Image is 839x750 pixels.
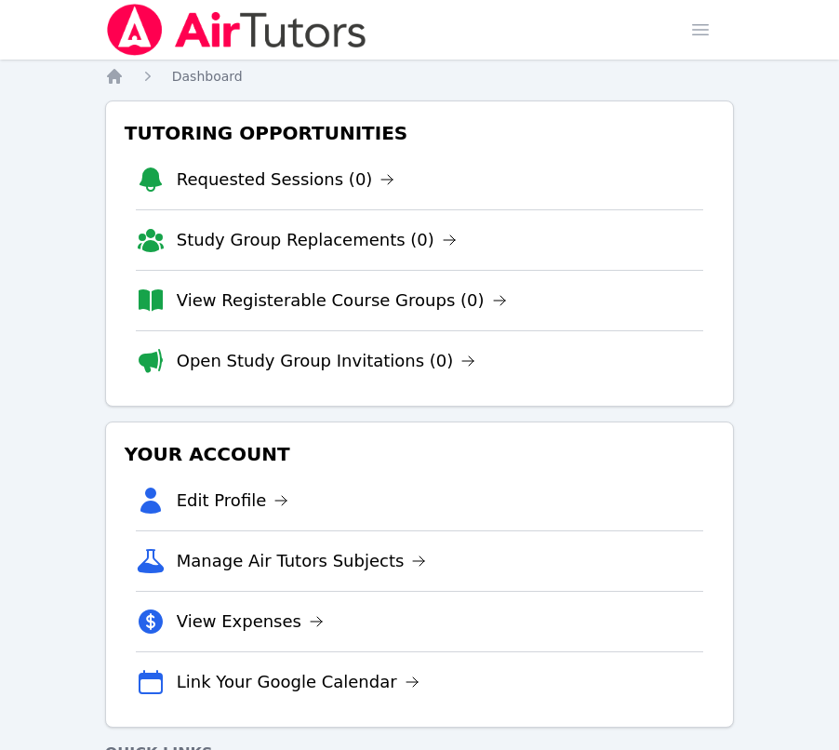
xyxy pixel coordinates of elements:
[121,437,719,471] h3: Your Account
[177,348,476,374] a: Open Study Group Invitations (0)
[177,609,324,635] a: View Expenses
[177,288,507,314] a: View Registerable Course Groups (0)
[105,4,368,56] img: Air Tutors
[177,548,427,574] a: Manage Air Tutors Subjects
[172,67,243,86] a: Dashboard
[177,227,457,253] a: Study Group Replacements (0)
[177,669,419,695] a: Link Your Google Calendar
[172,69,243,84] span: Dashboard
[121,116,719,150] h3: Tutoring Opportunities
[177,488,289,514] a: Edit Profile
[105,67,735,86] nav: Breadcrumb
[177,167,395,193] a: Requested Sessions (0)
